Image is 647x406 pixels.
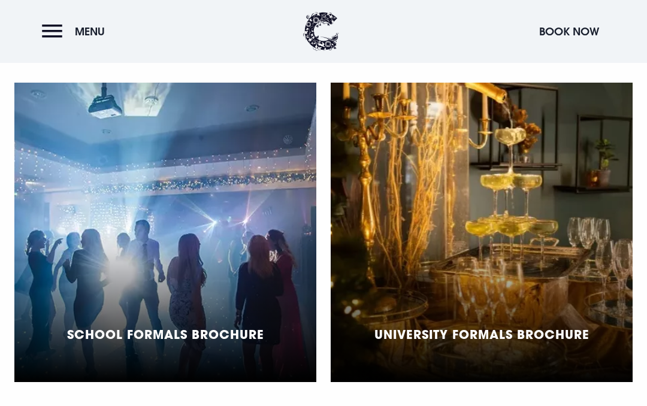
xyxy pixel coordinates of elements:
[75,25,105,38] span: Menu
[331,83,633,382] a: University Formals Brochure
[67,327,264,341] h5: School Formals Brochure
[374,327,589,341] h5: University Formals Brochure
[14,83,316,382] a: School Formals Brochure
[303,12,339,51] img: Clandeboye Lodge
[42,19,111,44] button: Menu
[533,19,605,44] button: Book Now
